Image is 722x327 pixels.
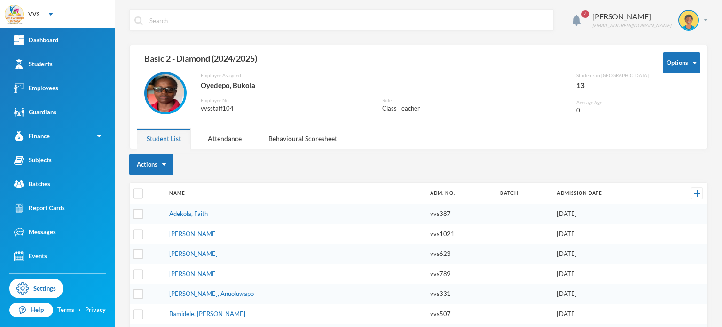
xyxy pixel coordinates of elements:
td: vvs623 [425,244,496,264]
div: · [79,305,81,315]
td: [DATE] [552,224,664,244]
img: STUDENT [679,11,698,30]
a: Adekola, Faith [169,210,208,217]
div: Report Cards [14,203,65,213]
td: [DATE] [552,264,664,284]
th: Admission Date [552,183,664,204]
a: [PERSON_NAME] [169,270,218,278]
div: Oyedepo, Bukola [201,79,554,91]
div: Employee Assigned [201,72,554,79]
div: Students [14,59,53,69]
a: [PERSON_NAME] [169,250,218,257]
div: Events [14,251,47,261]
div: Attendance [198,128,251,149]
a: Bamidele, [PERSON_NAME] [169,310,245,318]
td: vvs789 [425,264,496,284]
td: [DATE] [552,204,664,224]
td: vvs507 [425,304,496,324]
div: Basic 2 - Diamond (2024/2025) [137,52,649,72]
button: Options [663,52,700,73]
a: [PERSON_NAME] [169,230,218,238]
img: logo [5,5,24,24]
th: Name [165,183,425,204]
div: Dashboard [14,35,58,45]
td: vvs387 [425,204,496,224]
td: [DATE] [552,284,664,304]
div: Average Age [576,99,649,106]
div: [EMAIL_ADDRESS][DOMAIN_NAME] [592,22,671,29]
td: vvs1021 [425,224,496,244]
td: [DATE] [552,244,664,264]
a: Settings [9,279,63,298]
img: search [134,16,143,25]
span: 4 [581,10,589,18]
div: [PERSON_NAME] [592,11,671,22]
a: Privacy [85,305,106,315]
div: 13 [576,79,649,91]
td: vvs331 [425,284,496,304]
div: Batches [14,179,50,189]
div: Class Teacher [382,104,554,113]
div: Subjects [14,155,52,165]
div: Role [382,97,554,104]
div: VVS [28,10,39,18]
div: Employee No. [201,97,368,104]
div: Students in [GEOGRAPHIC_DATA] [576,72,649,79]
th: Batch [495,183,552,204]
div: Messages [14,227,56,237]
div: Finance [14,131,50,141]
button: Actions [129,154,173,175]
div: Behavioural Scoresheet [259,128,347,149]
img: EMPLOYEE [147,74,184,112]
input: Search [149,10,549,31]
th: Adm. No. [425,183,496,204]
div: Guardians [14,107,56,117]
div: vvsstaff104 [201,104,368,113]
a: Help [9,303,53,317]
div: 0 [576,106,649,115]
a: Terms [57,305,74,315]
td: [DATE] [552,304,664,324]
div: Employees [14,83,58,93]
img: + [694,190,700,197]
a: [PERSON_NAME], Anuoluwapo [169,290,254,297]
div: Student List [137,128,191,149]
